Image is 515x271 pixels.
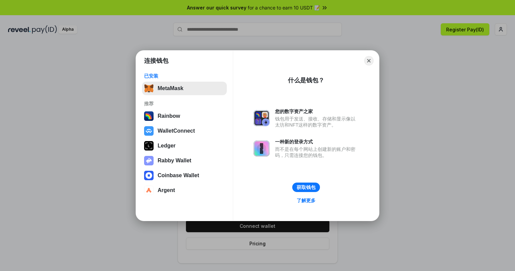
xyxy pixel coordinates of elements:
button: MetaMask [142,82,227,95]
img: svg+xml,%3Csvg%20width%3D%2228%22%20height%3D%2228%22%20viewBox%3D%220%200%2028%2028%22%20fill%3D... [144,126,154,136]
img: svg+xml,%3Csvg%20width%3D%22120%22%20height%3D%22120%22%20viewBox%3D%220%200%20120%20120%22%20fil... [144,111,154,121]
div: 您的数字资产之家 [275,108,359,114]
div: 而不是在每个网站上创建新的账户和密码，只需连接您的钱包。 [275,146,359,158]
div: Ledger [158,143,175,149]
div: 推荐 [144,101,225,107]
img: svg+xml,%3Csvg%20width%3D%2228%22%20height%3D%2228%22%20viewBox%3D%220%200%2028%2028%22%20fill%3D... [144,171,154,180]
button: Rabby Wallet [142,154,227,167]
img: svg+xml,%3Csvg%20xmlns%3D%22http%3A%2F%2Fwww.w3.org%2F2000%2Fsvg%22%20fill%3D%22none%22%20viewBox... [253,140,270,157]
div: 已安装 [144,73,225,79]
button: Close [364,56,374,65]
div: MetaMask [158,85,183,91]
div: 一种新的登录方式 [275,139,359,145]
button: Argent [142,184,227,197]
button: WalletConnect [142,124,227,138]
button: Coinbase Wallet [142,169,227,182]
img: svg+xml,%3Csvg%20width%3D%2228%22%20height%3D%2228%22%20viewBox%3D%220%200%2028%2028%22%20fill%3D... [144,186,154,195]
button: 获取钱包 [292,183,320,192]
button: Ledger [142,139,227,153]
div: Rabby Wallet [158,158,191,164]
img: svg+xml,%3Csvg%20xmlns%3D%22http%3A%2F%2Fwww.w3.org%2F2000%2Fsvg%22%20fill%3D%22none%22%20viewBox... [253,110,270,126]
div: Rainbow [158,113,180,119]
div: 钱包用于发送、接收、存储和显示像以太坊和NFT这样的数字资产。 [275,116,359,128]
div: Argent [158,187,175,193]
div: WalletConnect [158,128,195,134]
img: svg+xml,%3Csvg%20xmlns%3D%22http%3A%2F%2Fwww.w3.org%2F2000%2Fsvg%22%20width%3D%2228%22%20height%3... [144,141,154,151]
button: Rainbow [142,109,227,123]
div: Coinbase Wallet [158,172,199,179]
a: 了解更多 [293,196,320,205]
img: svg+xml,%3Csvg%20fill%3D%22none%22%20height%3D%2233%22%20viewBox%3D%220%200%2035%2033%22%20width%... [144,84,154,93]
h1: 连接钱包 [144,57,168,65]
div: 获取钱包 [297,184,316,190]
div: 了解更多 [297,197,316,204]
div: 什么是钱包？ [288,76,324,84]
img: svg+xml,%3Csvg%20xmlns%3D%22http%3A%2F%2Fwww.w3.org%2F2000%2Fsvg%22%20fill%3D%22none%22%20viewBox... [144,156,154,165]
